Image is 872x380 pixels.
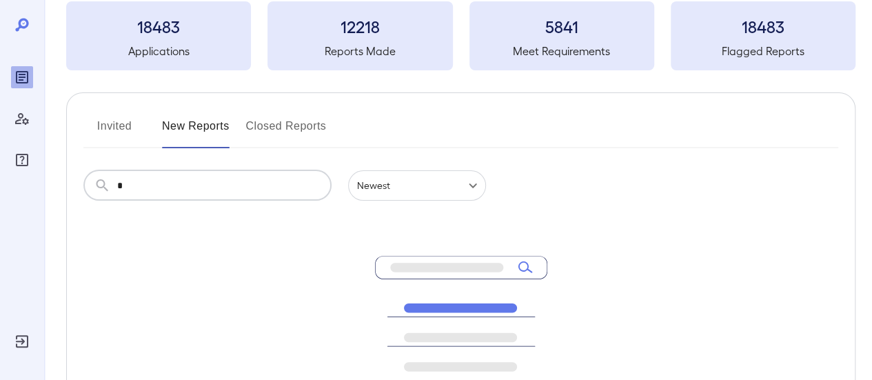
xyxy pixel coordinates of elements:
[11,66,33,88] div: Reports
[11,149,33,171] div: FAQ
[66,1,855,70] summary: 18483Applications12218Reports Made5841Meet Requirements18483Flagged Reports
[671,43,855,59] h5: Flagged Reports
[267,43,452,59] h5: Reports Made
[246,115,327,148] button: Closed Reports
[469,15,654,37] h3: 5841
[671,15,855,37] h3: 18483
[66,15,251,37] h3: 18483
[66,43,251,59] h5: Applications
[348,170,486,201] div: Newest
[162,115,230,148] button: New Reports
[267,15,452,37] h3: 12218
[11,330,33,352] div: Log Out
[83,115,145,148] button: Invited
[11,108,33,130] div: Manage Users
[469,43,654,59] h5: Meet Requirements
